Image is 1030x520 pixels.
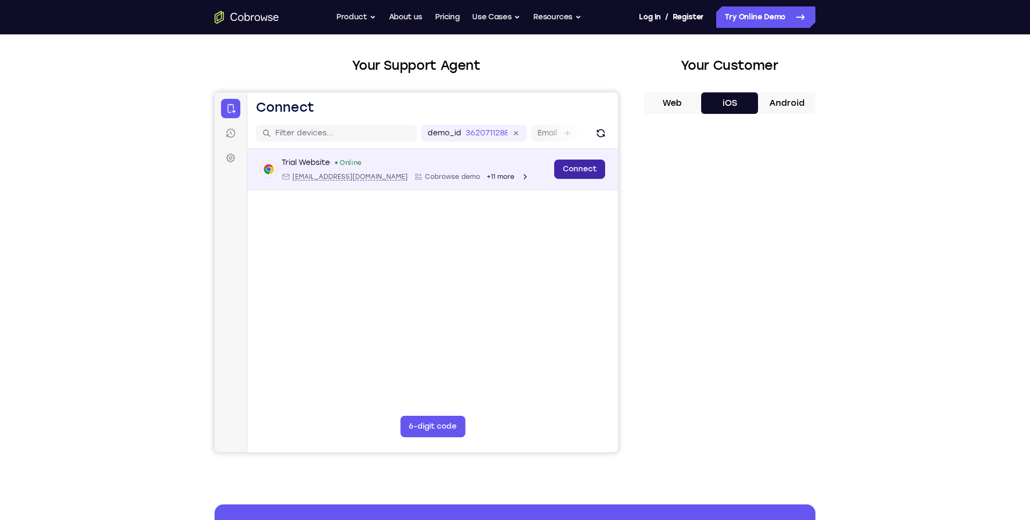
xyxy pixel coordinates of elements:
a: Log In [639,6,660,28]
button: iOS [701,92,759,114]
a: About us [389,6,422,28]
a: Register [673,6,704,28]
button: Product [336,6,376,28]
h2: Your Customer [644,56,815,75]
a: Go to the home page [215,11,279,24]
button: Use Cases [472,6,520,28]
button: Web [644,92,701,114]
button: Android [758,92,815,114]
button: Resources [533,6,582,28]
a: Try Online Demo [716,6,815,28]
h2: Your Support Agent [215,56,618,75]
span: / [665,11,668,24]
a: Pricing [435,6,460,28]
iframe: Agent [215,92,618,452]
